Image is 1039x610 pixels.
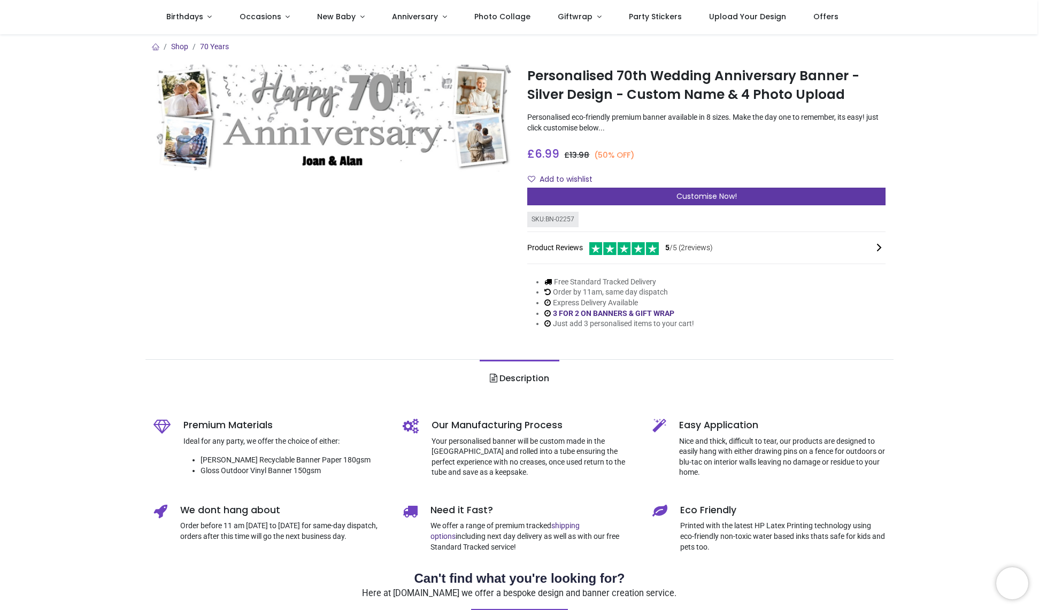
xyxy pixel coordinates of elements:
[544,298,694,308] li: Express Delivery Available
[201,455,387,466] li: [PERSON_NAME] Recyclable Banner Paper 180gsm
[430,504,636,517] h5: Need it Fast?
[527,171,602,189] button: Add to wishlistAdd to wishlist
[679,419,886,432] h5: Easy Application
[996,567,1028,599] iframe: Brevo live chat
[183,419,387,432] h5: Premium Materials
[474,11,530,22] span: Photo Collage
[166,11,203,22] span: Birthdays
[680,504,886,517] h5: Eco Friendly
[594,150,635,161] small: (50% OFF)
[153,588,886,600] p: Here at [DOMAIN_NAME] we offer a bespoke design and banner creation service.
[709,11,786,22] span: Upload Your Design
[553,309,674,318] a: 3 FOR 2 ON BANNERS & GIFT WRAP
[544,287,694,298] li: Order by 11am, same day dispatch
[200,42,229,51] a: 70 Years
[629,11,682,22] span: Party Stickers
[528,175,535,183] i: Add to wishlist
[680,521,886,552] p: Printed with the latest HP Latex Printing technology using eco-friendly non-toxic water based ink...
[665,243,713,253] span: /5 ( 2 reviews)
[527,146,559,161] span: £
[430,521,636,552] p: We offer a range of premium tracked including next day delivery as well as with our free Standard...
[180,504,387,517] h5: We dont hang about
[171,42,188,51] a: Shop
[432,436,636,478] p: Your personalised banner will be custom made in the [GEOGRAPHIC_DATA] and rolled into a tube ensu...
[317,11,356,22] span: New Baby
[544,277,694,288] li: Free Standard Tracked Delivery
[544,319,694,329] li: Just add 3 personalised items to your cart!
[527,212,579,227] div: SKU: BN-02257
[676,191,737,202] span: Customise Now!
[480,360,559,397] a: Description
[392,11,438,22] span: Anniversary
[564,150,589,160] span: £
[527,67,886,104] h1: Personalised 70th Wedding Anniversary Banner - Silver Design - Custom Name & 4 Photo Upload
[679,436,886,478] p: Nice and thick, difficult to tear, our products are designed to easily hang with either drawing p...
[665,243,669,252] span: 5
[153,569,886,588] h2: Can't find what you're looking for?
[201,466,387,476] li: Gloss Outdoor Vinyl Banner 150gsm
[569,150,589,160] span: 13.98
[527,241,886,255] div: Product Reviews
[558,11,592,22] span: Giftwrap
[527,112,886,133] p: Personalised eco-friendly premium banner available in 8 sizes. Make the day one to remember, its ...
[813,11,838,22] span: Offers
[153,65,512,172] img: Personalised 70th Wedding Anniversary Banner - Silver Design - Custom Name & 4 Photo Upload
[432,419,636,432] h5: Our Manufacturing Process
[183,436,387,447] p: Ideal for any party, we offer the choice of either:
[535,146,559,161] span: 6.99
[240,11,281,22] span: Occasions
[180,521,387,542] p: Order before 11 am [DATE] to [DATE] for same-day dispatch, orders after this time will go the nex...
